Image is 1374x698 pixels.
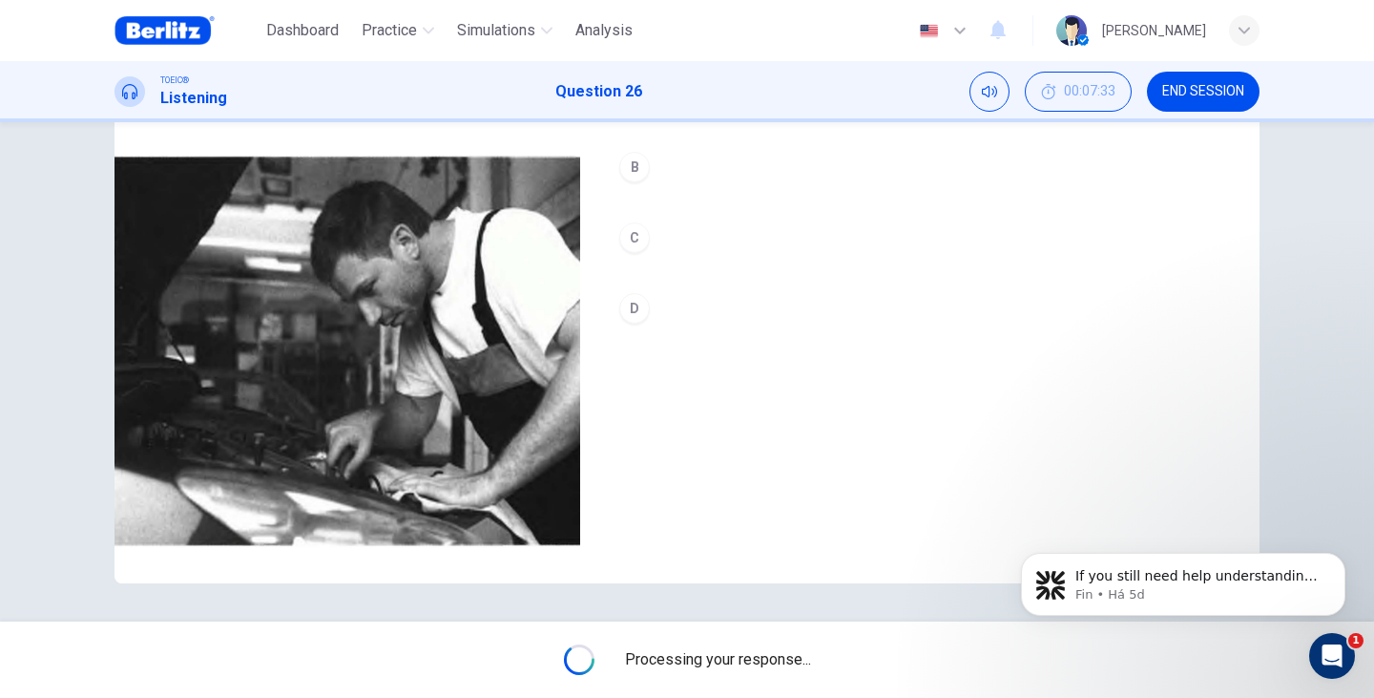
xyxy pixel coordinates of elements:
div: D [619,293,650,324]
span: END SESSION [1162,84,1244,99]
img: en [917,24,941,38]
span: Processing your response... [625,648,811,671]
button: Dashboard [259,13,346,48]
a: Berlitz Brasil logo [114,11,259,50]
span: Analysis [575,19,633,42]
button: Analysis [568,13,640,48]
span: Dashboard [266,19,339,42]
div: B [619,152,650,182]
span: Simulations [457,19,535,42]
h1: Listening [160,87,227,110]
span: Practice [362,19,417,42]
div: C [619,222,650,253]
img: Photographs [114,118,580,583]
button: C [611,214,1229,262]
button: B [611,143,1229,191]
div: Mute [969,72,1010,112]
button: D [611,285,1229,332]
span: TOEIC® [160,74,189,87]
button: Simulations [449,13,560,48]
span: 1 [1348,633,1364,648]
div: [PERSON_NAME] [1102,19,1206,42]
span: 00:07:33 [1064,84,1115,99]
button: 00:07:33 [1025,72,1132,112]
img: Berlitz Brasil logo [114,11,215,50]
div: Hide [1025,72,1132,112]
img: Profile picture [1056,15,1087,46]
button: Practice [354,13,442,48]
iframe: Intercom live chat [1309,633,1355,679]
iframe: Intercom notifications mensagem [992,513,1374,646]
h1: Question 26 [555,80,642,103]
button: END SESSION [1147,72,1259,112]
